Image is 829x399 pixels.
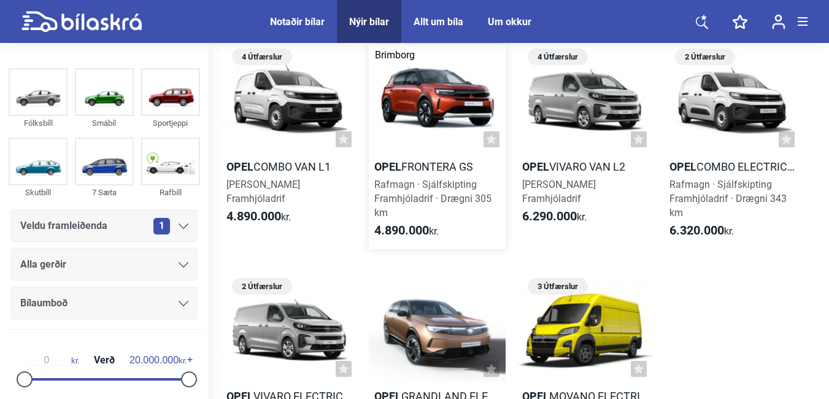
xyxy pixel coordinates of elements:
[669,223,734,238] span: kr.
[669,160,696,173] b: Opel
[369,44,506,249] a: BrimborgOpelFrontera GSRafmagn · SjálfskiptingFramhjóladrif · Drægni 305 km4.890.000kr.
[681,48,729,65] span: 2 Útfærslur
[522,179,596,204] span: [PERSON_NAME] Framhjóladrif
[375,50,415,60] div: Brimborg
[772,14,785,29] img: user-login.svg
[669,223,724,238] b: 6.320.000
[664,160,801,174] h2: Combo Electric Van L1
[9,185,67,199] div: Skutbíll
[669,179,787,219] span: Rafmagn · Sjálfskipting Framhjóladrif · Drægni 343 km
[238,48,286,65] span: 4 Útfærslur
[141,185,200,199] div: Rafbíll
[20,295,67,312] span: Bílaumboð
[374,223,429,238] b: 4.890.000
[226,179,300,204] span: [PERSON_NAME] Framhjóladrif
[226,160,253,173] b: Opel
[221,160,358,174] h2: Combo Van L1
[534,48,582,65] span: 4 Útfærslur
[522,209,587,224] span: kr.
[226,209,281,223] b: 4.890.000
[22,355,79,366] span: kr.
[20,256,66,273] span: Alla gerðir
[221,44,358,249] a: 4 ÚtfærslurOpelCombo Van L1[PERSON_NAME]Framhjóladrif4.890.000kr.
[517,160,654,174] h2: Vivaro Van L2
[9,116,67,130] div: Fólksbíll
[374,179,492,219] span: Rafmagn · Sjálfskipting Framhjóladrif · Drægni 305 km
[517,44,654,249] a: 4 ÚtfærslurOpelVivaro Van L2[PERSON_NAME]Framhjóladrif6.290.000kr.
[522,160,549,173] b: Opel
[369,160,506,174] h2: Frontera GS
[91,355,118,365] span: Verð
[226,209,291,224] span: kr.
[141,116,200,130] div: Sportjeppi
[374,160,401,173] b: Opel
[75,185,134,199] div: 7 Sæta
[664,44,801,249] a: 2 ÚtfærslurOpelCombo Electric Van L1Rafmagn · SjálfskiptingFramhjóladrif · Drægni 343 km6.320.000kr.
[153,218,170,234] span: 1
[349,16,389,28] a: Nýir bílar
[534,278,582,295] span: 3 Útfærslur
[238,278,286,295] span: 2 Útfærslur
[522,209,577,223] b: 6.290.000
[20,217,107,234] span: Veldu framleiðenda
[414,16,463,28] a: Allt um bíla
[270,16,325,28] a: Notaðir bílar
[374,223,439,238] span: kr.
[129,355,187,366] span: kr.
[488,16,531,28] a: Um okkur
[75,116,134,130] div: Smábíl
